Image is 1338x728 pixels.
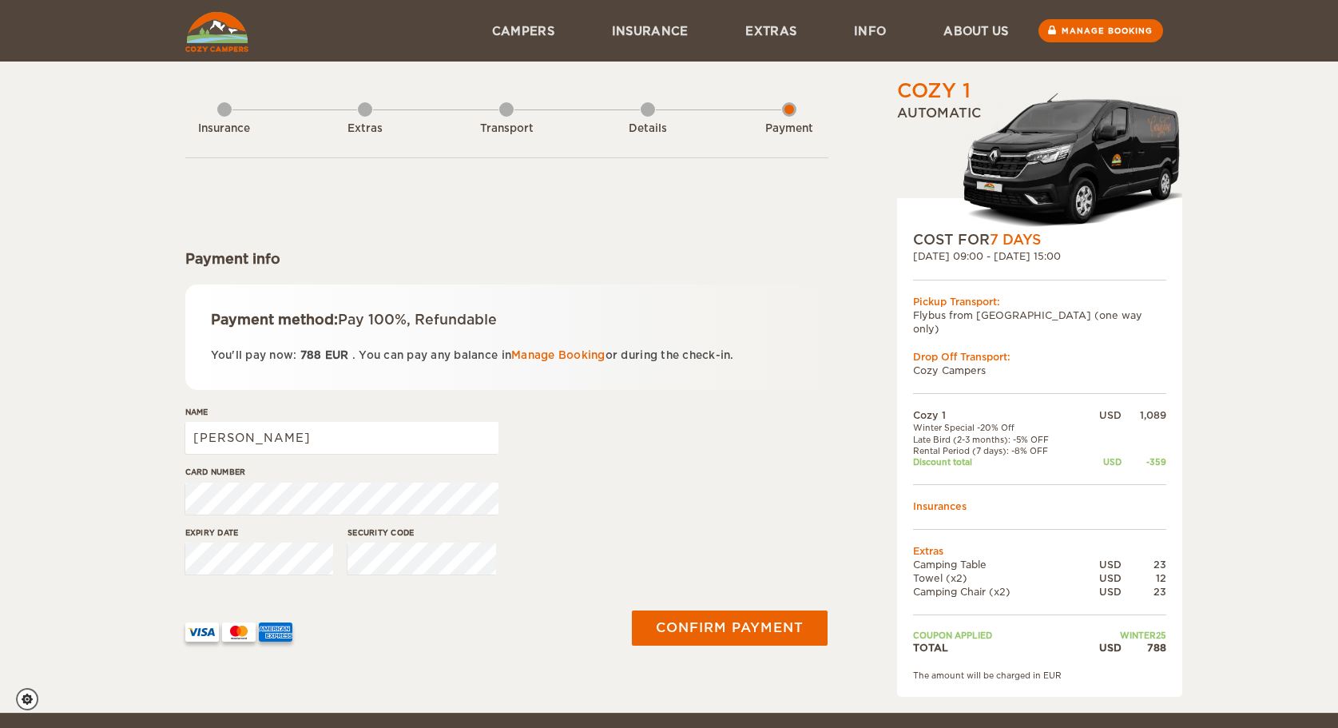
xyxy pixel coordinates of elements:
[913,456,1082,467] td: Discount total
[913,499,1166,513] td: Insurances
[321,121,409,137] div: Extras
[913,230,1166,249] div: COST FOR
[897,78,971,105] div: Cozy 1
[1038,19,1163,42] a: Manage booking
[1122,456,1166,467] div: -359
[913,408,1082,422] td: Cozy 1
[511,349,605,361] a: Manage Booking
[913,434,1082,445] td: Late Bird (2-3 months): -5% OFF
[1082,571,1122,585] div: USD
[300,349,322,361] span: 788
[211,346,803,364] p: You'll pay now: . You can pay any balance in or during the check-in.
[222,623,256,642] img: mastercard
[259,623,292,642] img: AMEX
[913,364,1166,377] td: Cozy Campers
[913,571,1082,585] td: Towel (x2)
[185,466,498,478] label: Card number
[325,349,349,361] span: EUR
[1082,630,1166,641] td: WINTER25
[1122,558,1166,571] div: 23
[463,121,550,137] div: Transport
[1082,456,1122,467] div: USD
[1082,585,1122,599] div: USD
[185,406,498,418] label: Name
[632,611,828,646] button: Confirm payment
[913,350,1166,364] div: Drop Off Transport:
[990,232,1041,248] span: 7 Days
[961,91,1182,230] img: Stuttur-m-c-logo-2.png
[913,249,1166,263] div: [DATE] 09:00 - [DATE] 15:00
[347,527,496,539] label: Security code
[185,527,334,539] label: Expiry date
[338,312,497,328] span: Pay 100%, Refundable
[913,445,1082,456] td: Rental Period (7 days): -8% OFF
[1122,571,1166,585] div: 12
[604,121,692,137] div: Details
[913,670,1166,681] div: The amount will be charged in EUR
[1122,641,1166,654] div: 788
[181,121,268,137] div: Insurance
[913,544,1166,558] td: Extras
[185,623,219,642] img: VISA
[913,630,1082,641] td: Coupon applied
[897,105,1182,230] div: Automatic
[913,422,1082,433] td: Winter Special -20% Off
[913,641,1082,654] td: TOTAL
[185,249,828,269] div: Payment info
[16,688,49,710] a: Cookie settings
[913,585,1082,599] td: Camping Chair (x2)
[1122,408,1166,422] div: 1,089
[1082,558,1122,571] div: USD
[185,12,248,52] img: Cozy Campers
[745,121,833,137] div: Payment
[211,310,803,329] div: Payment method:
[1122,585,1166,599] div: 23
[913,308,1166,336] td: Flybus from [GEOGRAPHIC_DATA] (one way only)
[1082,641,1122,654] div: USD
[1082,408,1122,422] div: USD
[913,295,1166,308] div: Pickup Transport:
[913,558,1082,571] td: Camping Table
